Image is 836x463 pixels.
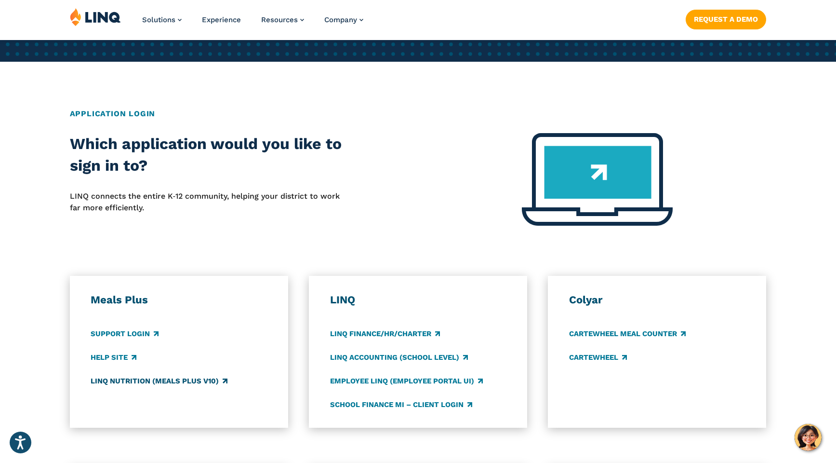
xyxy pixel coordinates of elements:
[330,293,506,307] h3: LINQ
[91,352,136,363] a: Help Site
[569,352,627,363] a: CARTEWHEEL
[70,108,767,120] h2: Application Login
[330,352,468,363] a: LINQ Accounting (school level)
[569,328,686,339] a: CARTEWHEEL Meal Counter
[686,8,766,29] nav: Button Navigation
[569,293,745,307] h3: Colyar
[686,10,766,29] a: Request a Demo
[91,376,227,386] a: LINQ Nutrition (Meals Plus v10)
[330,376,483,386] a: Employee LINQ (Employee Portal UI)
[142,15,182,24] a: Solutions
[330,399,472,410] a: School Finance MI – Client Login
[261,15,298,24] span: Resources
[70,8,121,26] img: LINQ | K‑12 Software
[91,328,159,339] a: Support Login
[324,15,363,24] a: Company
[324,15,357,24] span: Company
[91,293,267,307] h3: Meals Plus
[70,133,348,177] h2: Which application would you like to sign in to?
[795,424,822,451] button: Hello, have a question? Let’s chat.
[142,8,363,40] nav: Primary Navigation
[330,328,440,339] a: LINQ Finance/HR/Charter
[70,191,348,214] p: LINQ connects the entire K‑12 community, helping your district to work far more efficiently.
[142,15,175,24] span: Solutions
[261,15,304,24] a: Resources
[202,15,241,24] a: Experience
